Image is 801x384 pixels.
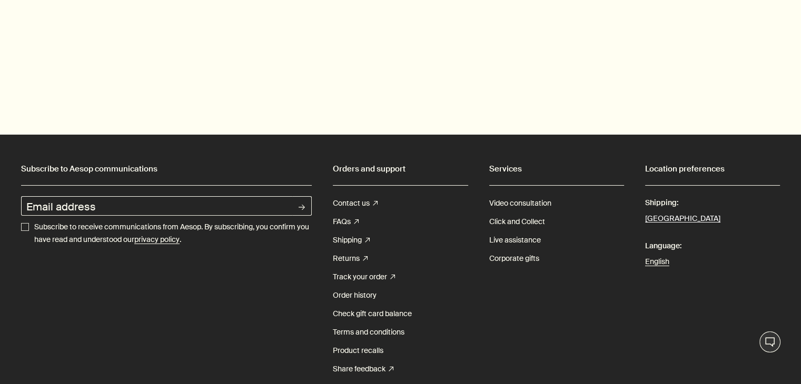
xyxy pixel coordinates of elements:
span: Language: [645,237,780,255]
a: Shipping [333,231,370,249]
a: Track your order [333,268,395,286]
h2: Subscribe to Aesop communications [21,161,312,177]
a: Terms and conditions [333,323,404,341]
button: [GEOGRAPHIC_DATA] [645,212,720,226]
a: Corporate gifts [489,249,539,268]
a: English [645,255,780,268]
button: Live Assistance [759,331,780,352]
a: Contact us [333,194,378,213]
a: privacy policy [134,234,180,246]
a: FAQs [333,213,359,231]
a: Click and Collect [489,213,545,231]
h2: Orders and support [333,161,468,177]
p: Subscribe to receive communications from Aesop. By subscribing, you confirm you have read and und... [34,221,312,246]
a: Product recalls [333,341,383,360]
a: Returns [333,249,368,268]
input: Email address [21,196,292,216]
h2: Services [489,161,624,177]
a: Check gift card balance [333,305,412,323]
a: Live assistance [489,231,541,249]
h2: Location preferences [645,161,780,177]
u: privacy policy [134,235,180,244]
span: Shipping: [645,194,780,212]
a: Share feedback [333,360,393,378]
a: Video consultation [489,194,551,213]
a: Order history [333,286,377,305]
